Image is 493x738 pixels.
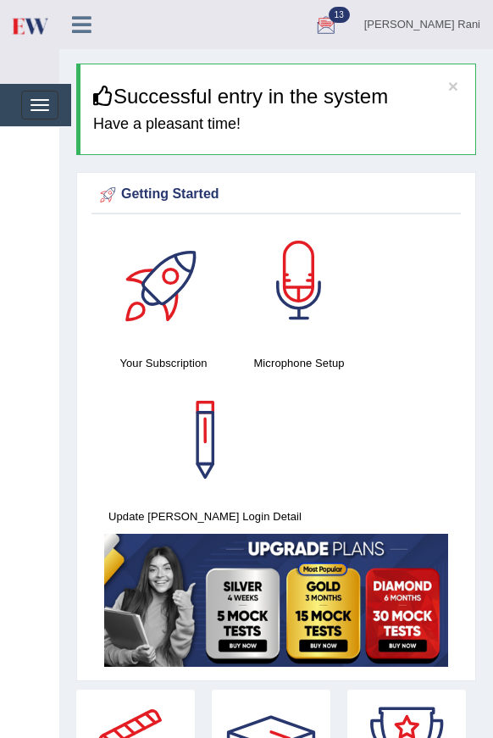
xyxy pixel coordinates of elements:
[96,182,457,208] div: Getting Started
[240,354,358,372] h4: Microphone Setup
[104,508,306,525] h4: Update [PERSON_NAME] Login Detail
[104,534,448,667] img: small5.jpg
[104,354,223,372] h4: Your Subscription
[93,116,463,133] h4: Have a pleasant time!
[93,86,463,108] h3: Successful entry in the system
[329,7,350,23] span: 13
[448,77,458,95] button: ×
